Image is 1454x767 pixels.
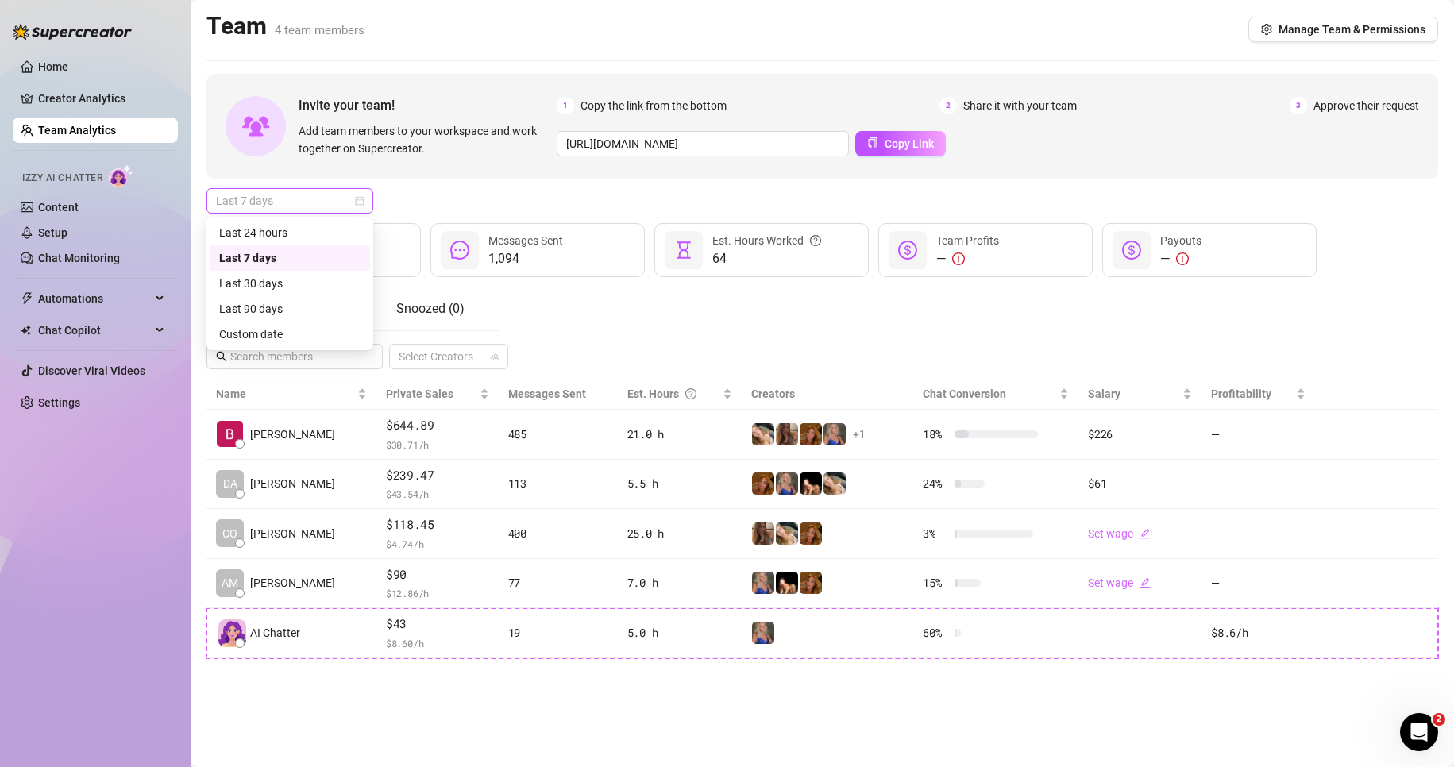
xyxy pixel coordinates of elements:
[685,385,696,403] span: question-circle
[1261,24,1272,35] span: setting
[219,249,361,267] div: Last 7 days
[923,426,948,443] span: 18 %
[885,137,934,150] span: Copy Link
[1140,528,1151,539] span: edit
[386,486,489,502] span: $ 43.54 /h
[109,164,133,187] img: AI Chatter
[557,97,574,114] span: 1
[1400,713,1438,751] iframe: Intercom live chat
[627,624,732,642] div: 5.0 h
[222,525,237,542] span: CO
[250,574,335,592] span: [PERSON_NAME]
[386,515,489,534] span: $118.45
[1088,527,1151,540] a: Set wageedit
[752,472,774,495] img: Danielle
[1290,97,1307,114] span: 3
[627,525,732,542] div: 25.0 h
[38,364,145,377] a: Discover Viral Videos
[823,423,846,445] img: Ambie
[1201,559,1315,609] td: —
[936,249,999,268] div: —
[1313,97,1419,114] span: Approve their request
[38,226,67,239] a: Setup
[488,249,563,268] span: 1,094
[386,416,489,435] span: $644.89
[1088,387,1120,400] span: Salary
[210,296,370,322] div: Last 90 days
[38,60,68,73] a: Home
[508,624,608,642] div: 19
[250,475,335,492] span: [PERSON_NAME]
[952,252,965,265] span: exclamation-circle
[206,11,364,41] h2: Team
[776,472,798,495] img: Ambie
[219,275,361,292] div: Last 30 days
[490,352,499,361] span: team
[1176,252,1189,265] span: exclamation-circle
[939,97,957,114] span: 2
[923,475,948,492] span: 24 %
[752,522,774,545] img: daniellerose
[1248,17,1438,42] button: Manage Team & Permissions
[223,475,237,492] span: DA
[386,387,453,400] span: Private Sales
[21,325,31,336] img: Chat Copilot
[38,124,116,137] a: Team Analytics
[386,635,489,651] span: $ 8.60 /h
[1201,509,1315,559] td: —
[222,574,238,592] span: AM
[38,318,151,343] span: Chat Copilot
[742,379,913,410] th: Creators
[712,249,821,268] span: 64
[299,95,557,115] span: Invite your team!
[1211,624,1306,642] div: $8.6 /h
[386,437,489,453] span: $ 30.71 /h
[508,426,608,443] div: 485
[230,348,361,365] input: Search members
[963,97,1077,114] span: Share it with your team
[386,585,489,601] span: $ 12.86 /h
[898,241,917,260] span: dollar-circle
[386,565,489,584] span: $90
[275,23,364,37] span: 4 team members
[386,466,489,485] span: $239.47
[218,619,246,647] img: izzy-ai-chatter-avatar-DDCN_rTZ.svg
[627,426,732,443] div: 21.0 h
[674,241,693,260] span: hourglass
[776,572,798,594] img: Brittany️‍
[38,86,165,111] a: Creator Analytics
[1160,234,1201,247] span: Payouts
[800,472,822,495] img: Brittany️‍
[810,232,821,249] span: question-circle
[627,475,732,492] div: 5.5 h
[210,245,370,271] div: Last 7 days
[936,234,999,247] span: Team Profits
[1122,241,1141,260] span: dollar-circle
[1140,577,1151,588] span: edit
[250,624,300,642] span: AI Chatter
[1088,475,1192,492] div: $61
[800,572,822,594] img: Danielle
[923,525,948,542] span: 3 %
[216,189,364,213] span: Last 7 days
[299,122,550,157] span: Add team members to your workspace and work together on Supercreator.
[823,472,846,495] img: OnlyDanielle
[38,252,120,264] a: Chat Monitoring
[13,24,132,40] img: logo-BBDzfeDw.svg
[752,572,774,594] img: Ambie
[206,379,376,410] th: Name
[22,171,102,186] span: Izzy AI Chatter
[38,396,80,409] a: Settings
[712,232,821,249] div: Est. Hours Worked
[1201,410,1315,460] td: —
[855,131,946,156] button: Copy Link
[1201,460,1315,510] td: —
[216,385,354,403] span: Name
[1279,23,1425,36] span: Manage Team & Permissions
[923,574,948,592] span: 15 %
[1088,576,1151,589] a: Set wageedit
[923,624,948,642] span: 60 %
[776,522,798,545] img: OnlyDanielle
[216,351,227,362] span: search
[867,137,878,148] span: copy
